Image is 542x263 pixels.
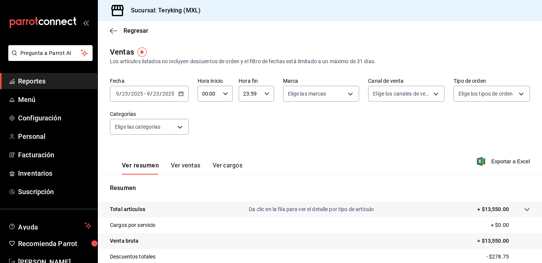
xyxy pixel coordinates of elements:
p: + $13,550.00 [477,205,509,213]
span: Elige las categorías [115,123,161,131]
button: Ver ventas [171,162,201,175]
span: / [128,91,131,97]
a: Pregunta a Parrot AI [5,55,93,62]
p: Descuentos totales [110,253,155,261]
div: Ventas [110,46,134,58]
input: ---- [131,91,143,97]
span: Elige los canales de venta [373,90,431,97]
button: Ver resumen [122,162,159,175]
span: Configuración [18,113,91,123]
span: Suscripción [18,187,91,197]
div: Los artículos listados no incluyen descuentos de orden y el filtro de fechas está limitado a un m... [110,58,530,65]
input: -- [116,91,119,97]
button: Pregunta a Parrot AI [8,45,93,61]
label: Fecha [110,78,189,84]
label: Canal de venta [368,78,445,84]
p: + $0.00 [491,221,530,229]
span: / [150,91,152,97]
label: Categorías [110,111,189,117]
span: Pregunta a Parrot AI [20,49,81,57]
span: Recomienda Parrot [18,239,91,249]
label: Hora fin [239,78,274,84]
input: ---- [162,91,175,97]
span: / [160,91,162,97]
p: Resumen [110,184,530,193]
span: Personal [18,131,91,141]
span: Reportes [18,76,91,86]
input: -- [153,91,160,97]
h3: Sucursal: Teryking (MXL) [125,6,201,15]
button: open_drawer_menu [83,20,89,26]
button: Exportar a Excel [478,157,530,166]
img: Tooltip marker [137,47,147,57]
div: navigation tabs [122,162,242,175]
label: Marca [283,78,359,84]
span: Menú [18,94,91,105]
span: Elige las marcas [288,90,326,97]
span: Facturación [18,150,91,160]
p: Venta bruta [110,237,139,245]
p: Da clic en la fila para ver el detalle por tipo de artículo [249,205,374,213]
p: Cargos por servicio [110,221,156,229]
span: Ayuda [18,221,82,230]
p: - $278.75 [486,253,530,261]
span: Regresar [123,27,148,34]
span: Elige los tipos de orden [458,90,513,97]
input: -- [146,91,150,97]
span: - [144,91,146,97]
span: Inventarios [18,168,91,178]
button: Regresar [110,27,148,34]
span: / [119,91,122,97]
p: = $13,550.00 [477,237,530,245]
button: Ver cargos [213,162,243,175]
p: Total artículos [110,205,145,213]
label: Tipo de orden [454,78,530,84]
input: -- [122,91,128,97]
label: Hora inicio [198,78,233,84]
